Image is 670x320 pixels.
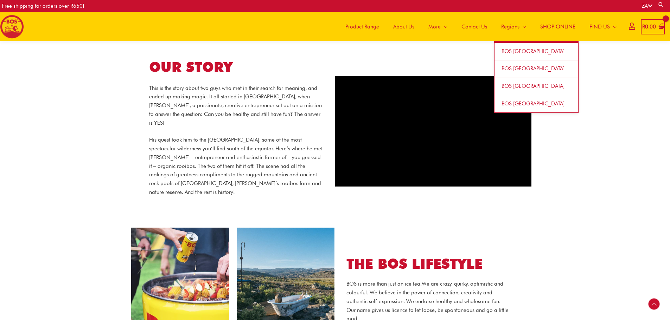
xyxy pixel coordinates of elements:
[642,3,652,9] a: ZA
[642,24,645,30] span: R
[149,136,325,196] p: His quest took him to the [GEOGRAPHIC_DATA], some of the most spectacular wilderness you’ll find ...
[494,60,578,78] a: BOS [GEOGRAPHIC_DATA]
[461,16,487,37] span: Contact Us
[658,1,665,8] a: Search button
[641,19,665,35] a: View Shopping Cart, empty
[642,24,656,30] bdi: 0.00
[502,65,564,72] span: BOS [GEOGRAPHIC_DATA]
[540,16,575,37] span: SHOP ONLINE
[501,16,519,37] span: Regions
[494,12,533,41] a: Regions
[421,12,454,41] a: More
[502,48,564,54] span: BOS [GEOGRAPHIC_DATA]
[335,76,532,187] iframe: Discover the Magic of Rooibos
[338,12,386,41] a: Product Range
[345,16,379,37] span: Product Range
[589,16,610,37] span: FIND US
[502,100,564,107] span: BOS [GEOGRAPHIC_DATA]
[533,12,582,41] a: SHOP ONLINE
[454,12,494,41] a: Contact Us
[494,78,578,96] a: BOS [GEOGRAPHIC_DATA]
[494,95,578,112] a: BOS [GEOGRAPHIC_DATA]
[149,84,325,128] p: This is the story about two guys who met in their search for meaning, and ended up making magic. ...
[428,16,441,37] span: More
[149,58,325,77] h1: OUR STORY
[386,12,421,41] a: About Us
[333,12,624,41] nav: Site Navigation
[346,255,509,273] h2: THE BOS LIFESTYLE
[494,43,578,60] a: BOS [GEOGRAPHIC_DATA]
[393,16,414,37] span: About Us
[502,83,564,89] span: BOS [GEOGRAPHIC_DATA]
